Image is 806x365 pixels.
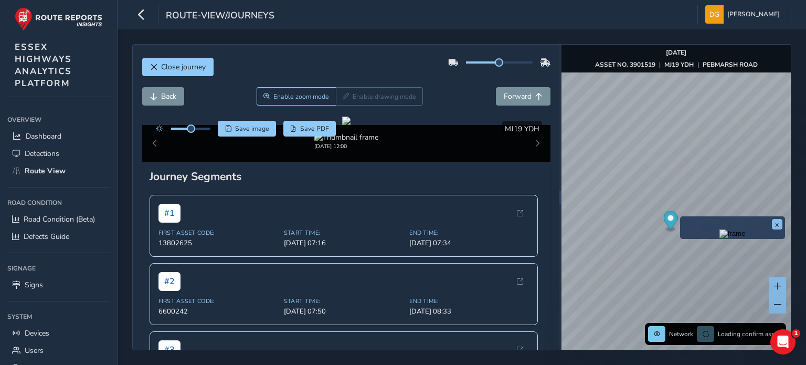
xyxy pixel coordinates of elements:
button: Save [218,121,276,137]
span: Save PDF [300,124,329,133]
span: First Asset Code: [158,229,278,237]
span: 13802625 [158,238,278,248]
span: ESSEX HIGHWAYS ANALYTICS PLATFORM [15,41,72,89]
a: Users [7,342,110,359]
a: Route View [7,162,110,180]
span: End Time: [409,229,528,237]
span: [DATE] 07:16 [284,238,403,248]
button: Close journey [142,58,214,76]
button: PDF [283,121,336,137]
a: Road Condition (Beta) [7,211,110,228]
span: Close journey [161,62,206,72]
a: Devices [7,325,110,342]
span: # 2 [158,272,181,291]
img: rr logo [15,7,102,31]
span: Forward [504,91,532,101]
strong: ASSET NO. 3901519 [595,60,655,69]
span: First Asset Code: [158,297,278,305]
a: Detections [7,145,110,162]
button: Preview frame [683,230,782,236]
span: Save image [235,124,269,133]
div: Road Condition [7,195,110,211]
a: Defects Guide [7,228,110,245]
div: | | [595,60,758,69]
span: route-view/journeys [166,9,274,24]
a: Dashboard [7,128,110,145]
button: x [772,219,782,230]
span: Enable zoom mode [273,92,329,101]
span: 1 [792,329,800,338]
span: [DATE] 07:34 [409,238,528,248]
img: Thumbnail frame [314,132,378,142]
span: Dashboard [26,131,61,141]
span: [PERSON_NAME] [727,5,780,24]
span: 6600242 [158,307,278,316]
span: Signs [25,280,43,290]
div: Map marker [664,211,678,233]
span: Start Time: [284,229,403,237]
div: Overview [7,112,110,128]
iframe: Intercom live chat [770,329,796,354]
span: Network [669,330,693,338]
span: # 1 [158,204,181,223]
span: # 3 [158,340,181,359]
span: Loading confirm assets [718,330,783,338]
span: Route View [25,166,66,176]
div: [DATE] 12:00 [314,142,378,150]
span: End Time: [409,297,528,305]
div: System [7,309,110,325]
img: diamond-layout [705,5,724,24]
span: Users [25,346,44,356]
span: Start Time: [284,297,403,305]
span: Defects Guide [24,232,69,242]
span: Road Condition (Beta) [24,214,95,224]
button: [PERSON_NAME] [705,5,783,24]
img: frame [719,230,746,238]
div: Signage [7,260,110,276]
button: Zoom [257,87,336,106]
a: Signs [7,276,110,294]
button: Forward [496,87,550,106]
strong: [DATE] [666,48,686,57]
strong: PEBMARSH ROAD [703,60,758,69]
span: MJ19 YDH [505,124,539,134]
span: Devices [25,328,49,338]
button: Back [142,87,184,106]
div: Journey Segments [150,169,543,184]
span: Detections [25,149,59,159]
span: [DATE] 08:33 [409,307,528,316]
span: [DATE] 07:50 [284,307,403,316]
span: Back [161,91,176,101]
strong: MJ19 YDH [664,60,694,69]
